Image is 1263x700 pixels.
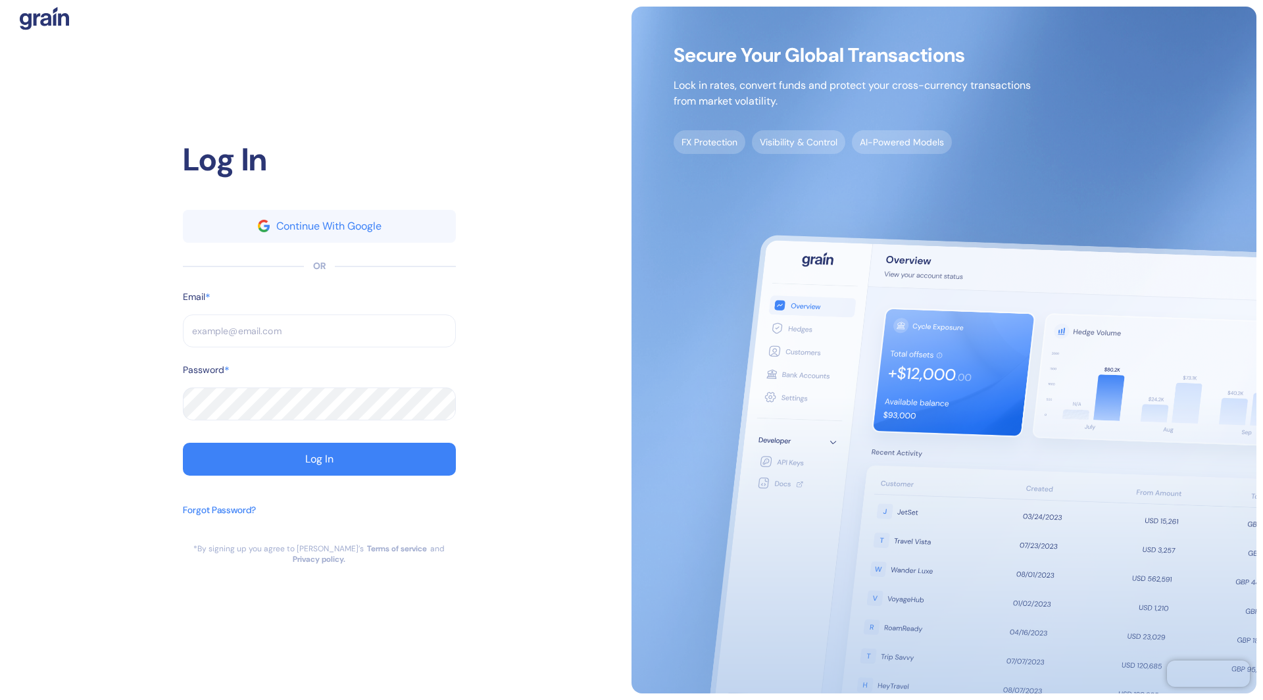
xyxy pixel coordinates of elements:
[674,130,745,154] span: FX Protection
[631,7,1256,693] img: signup-main-image
[183,210,456,243] button: googleContinue With Google
[183,363,224,377] label: Password
[674,49,1031,62] span: Secure Your Global Transactions
[367,543,427,554] a: Terms of service
[183,443,456,476] button: Log In
[674,78,1031,109] p: Lock in rates, convert funds and protect your cross-currency transactions from market volatility.
[258,220,270,232] img: google
[1167,661,1250,687] iframe: Chatra live chat
[183,136,456,184] div: Log In
[183,290,205,304] label: Email
[183,497,256,543] button: Forgot Password?
[752,130,845,154] span: Visibility & Control
[313,259,326,273] div: OR
[183,314,456,347] input: example@email.com
[276,221,382,232] div: Continue With Google
[852,130,952,154] span: AI-Powered Models
[183,503,256,517] div: Forgot Password?
[305,454,334,464] div: Log In
[293,554,345,564] a: Privacy policy.
[430,543,445,554] div: and
[193,543,364,554] div: *By signing up you agree to [PERSON_NAME]’s
[20,7,69,30] img: logo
